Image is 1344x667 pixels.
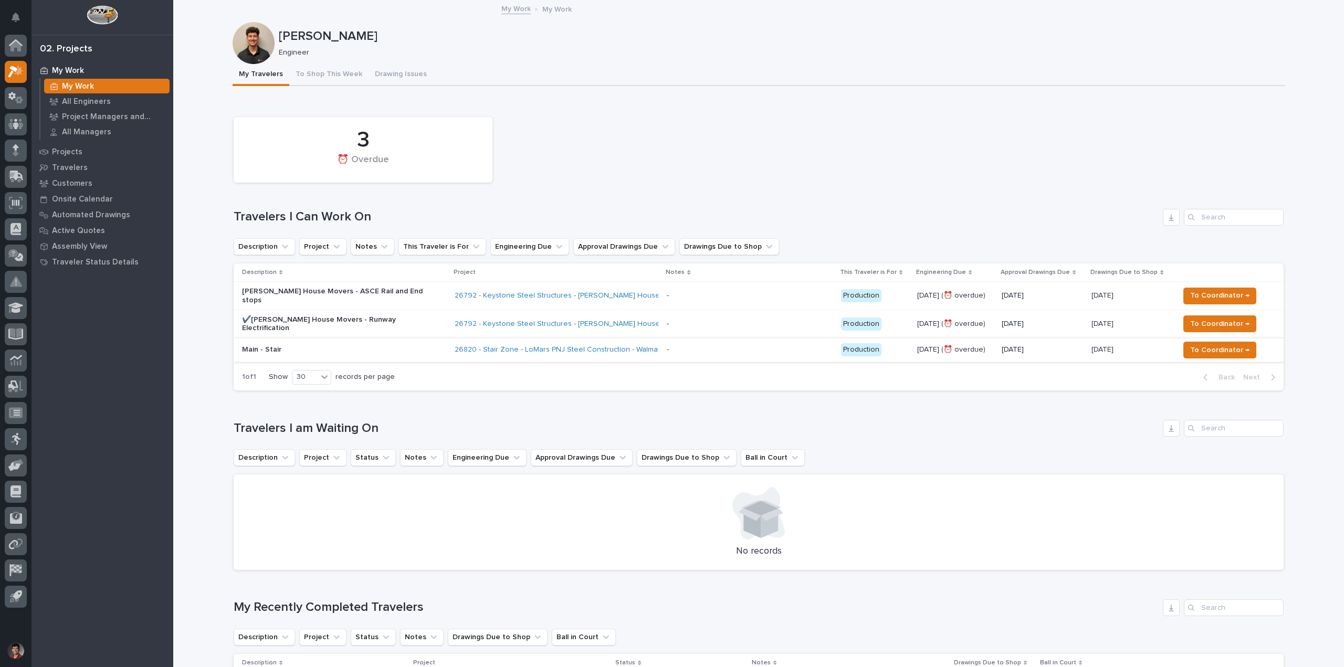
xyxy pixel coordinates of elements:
button: Drawing Issues [369,64,433,86]
p: No records [246,546,1271,557]
div: 02. Projects [40,44,92,55]
button: Engineering Due [490,238,569,255]
p: [DATE] [1091,317,1116,329]
div: Production [841,289,881,302]
p: [DATE] [1002,320,1083,329]
div: - [667,345,669,354]
button: Ball in Court [552,629,616,645]
div: Production [841,317,881,331]
input: Search [1184,420,1284,437]
a: All Engineers [40,94,173,109]
p: [PERSON_NAME] House Movers - ASCE Rail and End stops [242,287,426,305]
p: Drawings Due to Shop [1090,267,1158,278]
button: Drawings Due to Shop [637,449,737,466]
button: Description [234,449,295,466]
a: Travelers [31,160,173,175]
button: Next [1239,373,1284,382]
button: Status [351,629,396,645]
p: My Work [52,66,84,76]
p: Assembly View [52,242,107,251]
div: 30 [292,372,318,383]
h1: Travelers I Can Work On [234,209,1159,225]
p: Description [242,267,277,278]
p: Engineering Due [916,267,966,278]
button: To Coordinator → [1183,288,1256,304]
button: Approval Drawings Due [531,449,633,466]
tr: Main - Stair26820 - Stair Zone - LoMars PNJ Steel Construction - Walmart Stair - Production[DATE]... [234,338,1284,362]
p: Traveler Status Details [52,258,139,267]
p: [DATE] (⏰ overdue) [917,320,993,329]
p: Notes [666,267,685,278]
button: Project [299,238,346,255]
span: Back [1212,373,1235,382]
p: This Traveler is For [840,267,897,278]
a: Assembly View [31,238,173,254]
input: Search [1184,599,1284,616]
span: To Coordinator → [1190,344,1249,356]
p: Customers [52,179,92,188]
button: To Coordinator → [1183,342,1256,358]
a: 26820 - Stair Zone - LoMars PNJ Steel Construction - Walmart Stair [455,345,680,354]
p: [DATE] [1002,291,1083,300]
div: Production [841,343,881,356]
button: Description [234,629,295,645]
p: Projects [52,147,82,157]
div: ⏰ Overdue [251,154,475,176]
button: Project [299,629,346,645]
p: [PERSON_NAME] [279,29,1281,44]
span: To Coordinator → [1190,289,1249,302]
p: All Managers [62,128,111,137]
a: 26792 - Keystone Steel Structures - [PERSON_NAME] House [455,291,660,300]
a: Automated Drawings [31,207,173,223]
span: To Coordinator → [1190,317,1249,330]
a: Active Quotes [31,223,173,238]
button: Engineering Due [448,449,527,466]
p: ✔️[PERSON_NAME] House Movers - Runway Electrification [242,315,426,333]
p: Project [454,267,476,278]
h1: Travelers I am Waiting On [234,421,1159,436]
h1: My Recently Completed Travelers [234,600,1159,615]
a: My Work [501,2,531,14]
a: Project Managers and Engineers [40,109,173,124]
p: records per page [335,373,395,382]
a: All Managers [40,124,173,139]
input: Search [1184,209,1284,226]
p: Project Managers and Engineers [62,112,165,122]
p: My Work [542,3,572,14]
tr: [PERSON_NAME] House Movers - ASCE Rail and End stops26792 - Keystone Steel Structures - [PERSON_N... [234,282,1284,310]
button: Notifications [5,6,27,28]
button: Status [351,449,396,466]
a: My Work [31,62,173,78]
button: Back [1195,373,1239,382]
p: Travelers [52,163,88,173]
button: To Shop This Week [289,64,369,86]
p: [DATE] (⏰ overdue) [917,345,993,354]
p: Active Quotes [52,226,105,236]
button: Notes [351,238,394,255]
button: This Traveler is For [398,238,486,255]
p: Automated Drawings [52,210,130,220]
p: Approval Drawings Due [1001,267,1070,278]
p: All Engineers [62,97,111,107]
button: Notes [400,449,444,466]
a: Customers [31,175,173,191]
img: Workspace Logo [87,5,118,25]
a: Projects [31,144,173,160]
div: Notifications [13,13,27,29]
p: 1 of 1 [234,364,265,390]
p: Show [269,373,288,382]
a: My Work [40,79,173,93]
p: [DATE] [1091,343,1116,354]
p: Main - Stair [242,345,426,354]
a: Onsite Calendar [31,191,173,207]
p: [DATE] [1091,289,1116,300]
button: Approval Drawings Due [573,238,675,255]
p: Onsite Calendar [52,195,113,204]
button: Drawings Due to Shop [679,238,779,255]
button: Ball in Court [741,449,805,466]
div: - [667,291,669,300]
button: Notes [400,629,444,645]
